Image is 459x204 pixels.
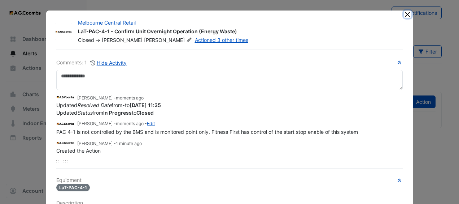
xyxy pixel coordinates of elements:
[56,139,74,147] img: AG Coombs
[77,102,112,108] em: Resolved Date
[147,121,155,126] a: Edit
[56,120,74,128] img: AG Coombs
[116,121,144,126] span: 2025-09-04 11:35:17
[56,59,127,67] div: Comments: 1
[404,10,411,18] button: Close
[56,110,154,116] span: Updated from to
[56,177,403,183] h6: Equipment
[136,110,154,116] strong: Closed
[96,37,100,43] span: ->
[56,102,161,108] span: Updated from to
[116,95,144,101] span: 2025-09-04 11:35:19
[78,28,395,37] div: LaT-PAC-4-1 - Confirm Unit Overnight Operation (Energy Waste)
[90,59,127,67] button: Hide Activity
[195,37,248,43] a: Actioned 3 other times
[144,37,193,44] span: [PERSON_NAME]
[77,120,155,127] small: [PERSON_NAME] - -
[78,37,94,43] span: Closed
[56,93,74,101] img: AG Coombs
[56,184,90,191] span: LaT-PAC-4-1
[116,141,142,146] span: 2025-09-04 11:34:07
[56,129,358,135] span: PAC 4-1 is not controlled by the BMS and is monitored point only. Fitness First has control of th...
[55,28,72,35] img: AG Coombs
[103,110,132,116] strong: In Progress
[77,110,92,116] em: Status
[56,148,101,154] span: Created the Action
[102,37,143,43] span: [PERSON_NAME]
[77,95,144,101] small: [PERSON_NAME] -
[122,102,125,108] strong: -
[78,20,136,26] a: Melbourne Central Retail
[77,140,142,147] small: [PERSON_NAME] -
[130,102,161,108] strong: 2025-09-04 11:35:19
